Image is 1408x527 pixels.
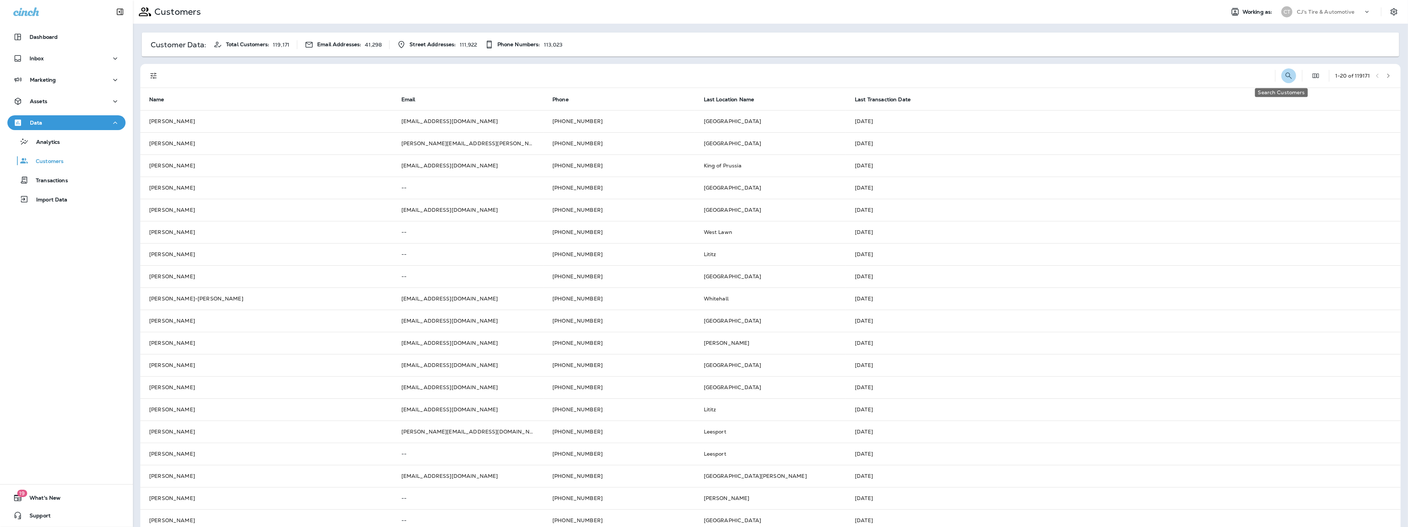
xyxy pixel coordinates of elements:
[846,443,1401,465] td: [DATE]
[30,34,58,40] p: Dashboard
[149,96,174,103] span: Name
[317,41,361,48] span: Email Addresses:
[393,398,544,421] td: [EMAIL_ADDRESS][DOMAIN_NAME]
[704,517,761,524] span: [GEOGRAPHIC_DATA]
[846,354,1401,376] td: [DATE]
[140,199,393,221] td: [PERSON_NAME]
[1335,73,1370,79] div: 1 - 20 of 119171
[846,288,1401,310] td: [DATE]
[846,265,1401,288] td: [DATE]
[704,273,761,280] span: [GEOGRAPHIC_DATA]
[552,96,569,103] span: Phone
[846,487,1401,509] td: [DATE]
[1255,88,1308,97] div: Search Customers
[140,443,393,465] td: [PERSON_NAME]
[855,96,911,103] span: Last Transaction Date
[140,243,393,265] td: [PERSON_NAME]
[140,288,393,310] td: [PERSON_NAME]-[PERSON_NAME]
[544,310,695,332] td: [PHONE_NUMBER]
[704,406,716,413] span: Lititz
[393,132,544,154] td: [PERSON_NAME][EMAIL_ADDRESS][PERSON_NAME][DOMAIN_NAME]
[393,288,544,310] td: [EMAIL_ADDRESS][DOMAIN_NAME]
[140,221,393,243] td: [PERSON_NAME]
[393,110,544,132] td: [EMAIL_ADDRESS][DOMAIN_NAME]
[401,229,535,235] p: --
[704,317,761,324] span: [GEOGRAPHIC_DATA]
[393,465,544,487] td: [EMAIL_ADDRESS][DOMAIN_NAME]
[704,207,761,213] span: [GEOGRAPHIC_DATA]
[7,490,126,505] button: 19What's New
[544,376,695,398] td: [PHONE_NUMBER]
[704,450,726,457] span: Leesport
[846,110,1401,132] td: [DATE]
[28,177,68,184] p: Transactions
[401,251,535,257] p: --
[846,154,1401,177] td: [DATE]
[704,96,754,103] span: Last Location Name
[704,295,729,302] span: Whitehall
[1243,9,1274,15] span: Working as:
[704,251,716,258] span: Lititz
[544,154,695,177] td: [PHONE_NUMBER]
[146,68,161,83] button: Filters
[544,332,695,354] td: [PHONE_NUMBER]
[393,310,544,332] td: [EMAIL_ADDRESS][DOMAIN_NAME]
[140,354,393,376] td: [PERSON_NAME]
[140,132,393,154] td: [PERSON_NAME]
[846,177,1401,199] td: [DATE]
[7,172,126,188] button: Transactions
[140,110,393,132] td: [PERSON_NAME]
[140,487,393,509] td: [PERSON_NAME]
[140,376,393,398] td: [PERSON_NAME]
[544,354,695,376] td: [PHONE_NUMBER]
[855,96,920,103] span: Last Transaction Date
[410,41,456,48] span: Street Addresses:
[7,51,126,66] button: Inbox
[226,41,269,48] span: Total Customers:
[704,229,732,235] span: West Lawn
[393,154,544,177] td: [EMAIL_ADDRESS][DOMAIN_NAME]
[544,443,695,465] td: [PHONE_NUMBER]
[1297,9,1354,15] p: CJ's Tire & Automotive
[704,162,741,169] span: King of Prussia
[704,495,750,501] span: [PERSON_NAME]
[846,465,1401,487] td: [DATE]
[22,513,51,521] span: Support
[110,4,130,19] button: Collapse Sidebar
[393,376,544,398] td: [EMAIL_ADDRESS][DOMAIN_NAME]
[29,139,60,146] p: Analytics
[365,42,382,48] p: 41,298
[151,6,201,17] p: Customers
[401,96,415,103] span: Email
[846,221,1401,243] td: [DATE]
[704,118,761,125] span: [GEOGRAPHIC_DATA]
[1308,68,1323,83] button: Edit Fields
[704,140,761,147] span: [GEOGRAPHIC_DATA]
[544,465,695,487] td: [PHONE_NUMBER]
[7,134,126,149] button: Analytics
[140,332,393,354] td: [PERSON_NAME]
[552,96,578,103] span: Phone
[7,115,126,130] button: Data
[544,177,695,199] td: [PHONE_NUMBER]
[7,191,126,207] button: Import Data
[22,495,61,504] span: What's New
[140,421,393,443] td: [PERSON_NAME]
[7,30,126,44] button: Dashboard
[393,354,544,376] td: [EMAIL_ADDRESS][DOMAIN_NAME]
[149,96,164,103] span: Name
[1281,6,1292,17] div: CT
[846,376,1401,398] td: [DATE]
[846,199,1401,221] td: [DATE]
[846,398,1401,421] td: [DATE]
[544,132,695,154] td: [PHONE_NUMBER]
[544,265,695,288] td: [PHONE_NUMBER]
[401,495,535,501] p: --
[140,154,393,177] td: [PERSON_NAME]
[846,243,1401,265] td: [DATE]
[544,221,695,243] td: [PHONE_NUMBER]
[544,288,695,310] td: [PHONE_NUMBER]
[846,332,1401,354] td: [DATE]
[846,132,1401,154] td: [DATE]
[140,465,393,487] td: [PERSON_NAME]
